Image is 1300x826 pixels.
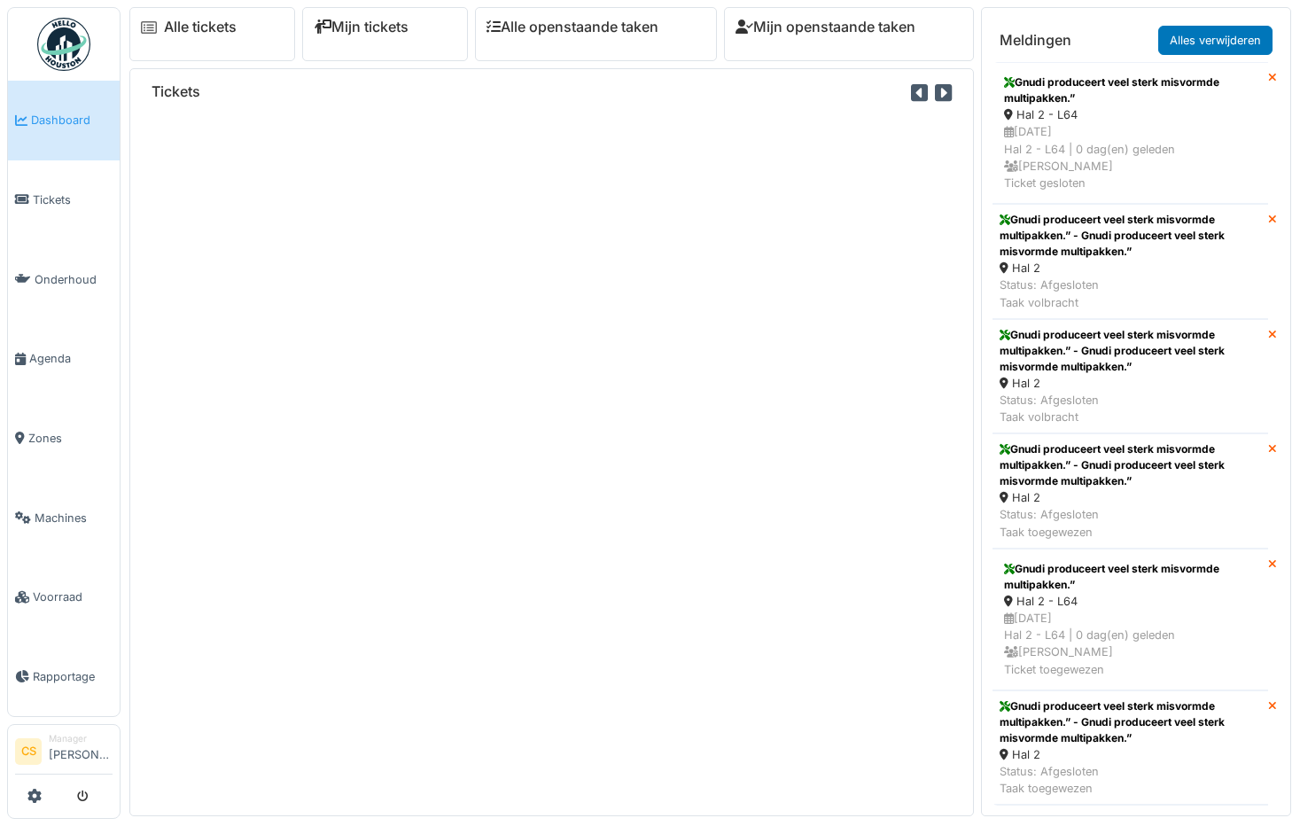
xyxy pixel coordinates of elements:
[1000,489,1261,506] div: Hal 2
[1000,698,1261,746] div: Gnudi produceert veel sterk misvormde multipakken.” - Gnudi produceert veel sterk misvormde multi...
[1000,32,1071,49] h6: Meldingen
[8,478,120,557] a: Machines
[152,83,200,100] h6: Tickets
[49,732,113,770] li: [PERSON_NAME]
[993,549,1268,690] a: Gnudi produceert veel sterk misvormde multipakken.” Hal 2 - L64 [DATE]Hal 2 - L64 | 0 dag(en) gel...
[37,18,90,71] img: Badge_color-CXgf-gQk.svg
[993,319,1268,434] a: Gnudi produceert veel sterk misvormde multipakken.” - Gnudi produceert veel sterk misvormde multi...
[33,191,113,208] span: Tickets
[8,557,120,637] a: Voorraad
[1000,375,1261,392] div: Hal 2
[8,239,120,319] a: Onderhoud
[1000,763,1261,797] div: Status: Afgesloten Taak toegewezen
[15,738,42,765] li: CS
[8,637,120,717] a: Rapportage
[736,19,915,35] a: Mijn openstaande taken
[49,732,113,745] div: Manager
[993,433,1268,549] a: Gnudi produceert veel sterk misvormde multipakken.” - Gnudi produceert veel sterk misvormde multi...
[35,510,113,526] span: Machines
[1004,610,1257,678] div: [DATE] Hal 2 - L64 | 0 dag(en) geleden [PERSON_NAME] Ticket toegewezen
[1004,561,1257,593] div: Gnudi produceert veel sterk misvormde multipakken.”
[1000,506,1261,540] div: Status: Afgesloten Taak toegewezen
[33,668,113,685] span: Rapportage
[31,112,113,129] span: Dashboard
[8,81,120,160] a: Dashboard
[1000,327,1261,375] div: Gnudi produceert veel sterk misvormde multipakken.” - Gnudi produceert veel sterk misvormde multi...
[35,271,113,288] span: Onderhoud
[1004,593,1257,610] div: Hal 2 - L64
[1004,74,1257,106] div: Gnudi produceert veel sterk misvormde multipakken.”
[993,690,1268,806] a: Gnudi produceert veel sterk misvormde multipakken.” - Gnudi produceert veel sterk misvormde multi...
[33,588,113,605] span: Voorraad
[1004,106,1257,123] div: Hal 2 - L64
[1000,746,1261,763] div: Hal 2
[314,19,409,35] a: Mijn tickets
[1000,212,1261,260] div: Gnudi produceert veel sterk misvormde multipakken.” - Gnudi produceert veel sterk misvormde multi...
[993,204,1268,319] a: Gnudi produceert veel sterk misvormde multipakken.” - Gnudi produceert veel sterk misvormde multi...
[993,62,1268,204] a: Gnudi produceert veel sterk misvormde multipakken.” Hal 2 - L64 [DATE]Hal 2 - L64 | 0 dag(en) gel...
[1000,277,1261,310] div: Status: Afgesloten Taak volbracht
[1158,26,1273,55] a: Alles verwijderen
[28,430,113,447] span: Zones
[487,19,658,35] a: Alle openstaande taken
[8,319,120,399] a: Agenda
[1004,123,1257,191] div: [DATE] Hal 2 - L64 | 0 dag(en) geleden [PERSON_NAME] Ticket gesloten
[1000,260,1261,277] div: Hal 2
[1000,441,1261,489] div: Gnudi produceert veel sterk misvormde multipakken.” - Gnudi produceert veel sterk misvormde multi...
[8,160,120,240] a: Tickets
[8,399,120,479] a: Zones
[15,732,113,775] a: CS Manager[PERSON_NAME]
[29,350,113,367] span: Agenda
[164,19,237,35] a: Alle tickets
[1000,392,1261,425] div: Status: Afgesloten Taak volbracht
